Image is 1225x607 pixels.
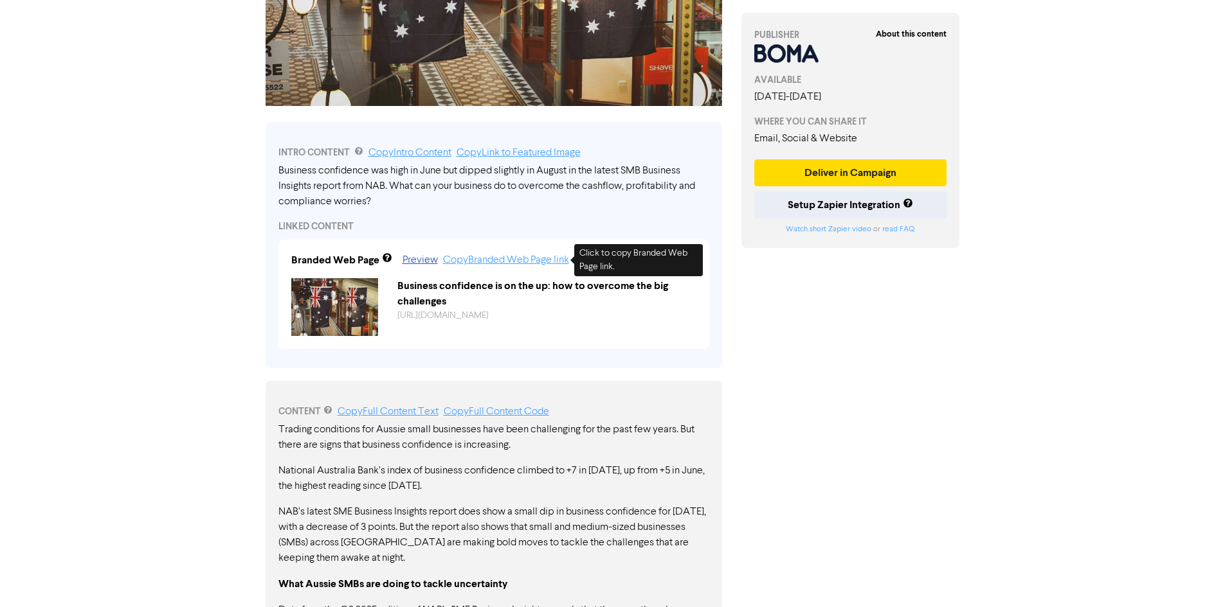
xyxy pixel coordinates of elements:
a: Copy Branded Web Page link [443,255,569,265]
div: Branded Web Page [291,252,379,268]
iframe: Chat Widget [1161,545,1225,607]
strong: About this content [876,29,947,39]
a: Copy Full Content Code [444,407,549,417]
div: or [754,224,947,235]
div: Click to copy Branded Web Page link. [574,244,703,276]
p: NAB’s latest SME Business Insights report does show a small dip in business confidence for [DATE]... [278,504,709,566]
a: Copy Link to Featured Image [457,148,581,158]
div: LINKED CONTENT [278,220,709,233]
strong: What Aussie SMBs are doing to tackle uncertainty [278,577,507,590]
div: WHERE YOU CAN SHARE IT [754,115,947,128]
div: Email, Social & Website [754,131,947,146]
button: Deliver in Campaign [754,159,947,186]
div: CONTENT [278,404,709,419]
div: [DATE] - [DATE] [754,89,947,105]
a: Preview [403,255,438,265]
div: PUBLISHER [754,28,947,42]
a: Watch short Zapier video [786,225,871,233]
a: Copy Full Content Text [338,407,439,417]
div: https://public2.bomamarketing.com/cp/22fIwy1QBeyvnNPWWbpiZn?sa=VMgytnF0 [388,309,706,322]
a: Copy Intro Content [368,148,451,158]
p: National Australia Bank’s index of business confidence climbed to +7 in [DATE], up from +5 in Jun... [278,463,709,494]
a: [URL][DOMAIN_NAME] [397,311,489,320]
button: Setup Zapier Integration [754,191,947,218]
p: Trading conditions for Aussie small businesses have been challenging for the past few years. But ... [278,422,709,453]
div: Business confidence was high in June but dipped slightly in August in the latest SMB Business Ins... [278,163,709,209]
div: Business confidence is on the up: how to overcome the big challenges [388,278,706,309]
div: AVAILABLE [754,73,947,87]
a: read FAQ [882,225,914,233]
div: INTRO CONTENT [278,145,709,161]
